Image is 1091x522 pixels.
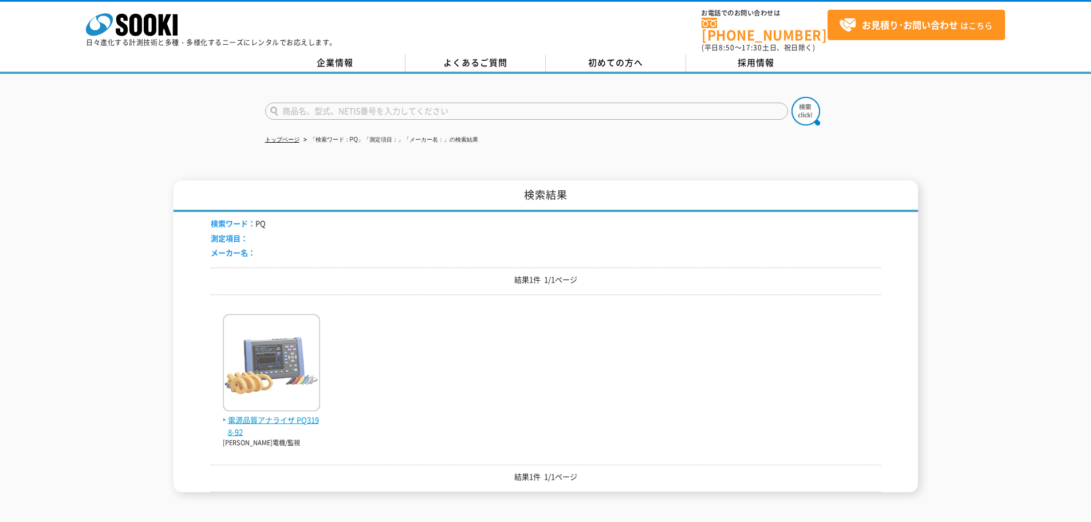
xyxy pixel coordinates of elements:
strong: お見積り･お問い合わせ [862,18,958,32]
a: 電源品質アナライザ PQ3198-92 [223,402,320,438]
a: 採用情報 [686,54,826,72]
p: 結果1件 1/1ページ [211,274,881,286]
a: トップページ [265,136,300,143]
span: 17:30 [742,42,762,53]
span: 初めての方へ [588,56,643,69]
a: 企業情報 [265,54,405,72]
span: はこちら [839,17,992,34]
span: 検索ワード： [211,218,255,229]
h1: 検索結果 [174,180,918,212]
span: 測定項目： [211,233,248,244]
span: 8:50 [719,42,735,53]
li: PQ [211,218,266,230]
p: 結果1件 1/1ページ [211,471,881,483]
span: (平日 ～ 土日、祝日除く) [702,42,815,53]
a: 初めての方へ [546,54,686,72]
p: 日々進化する計測技術と多種・多様化するニーズにレンタルでお応えします。 [86,39,337,46]
p: [PERSON_NAME]電機/監視 [223,438,320,448]
a: [PHONE_NUMBER] [702,18,828,41]
a: よくあるご質問 [405,54,546,72]
img: PQ3198-92 [223,314,320,414]
img: btn_search.png [791,97,820,125]
li: 「検索ワード：PQ」「測定項目：」「メーカー名：」の検索結果 [301,134,478,146]
span: 電源品質アナライザ PQ3198-92 [223,414,320,438]
input: 商品名、型式、NETIS番号を入力してください [265,103,788,120]
span: お電話でのお問い合わせは [702,10,828,17]
span: メーカー名： [211,247,255,258]
a: お見積り･お問い合わせはこちら [828,10,1005,40]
